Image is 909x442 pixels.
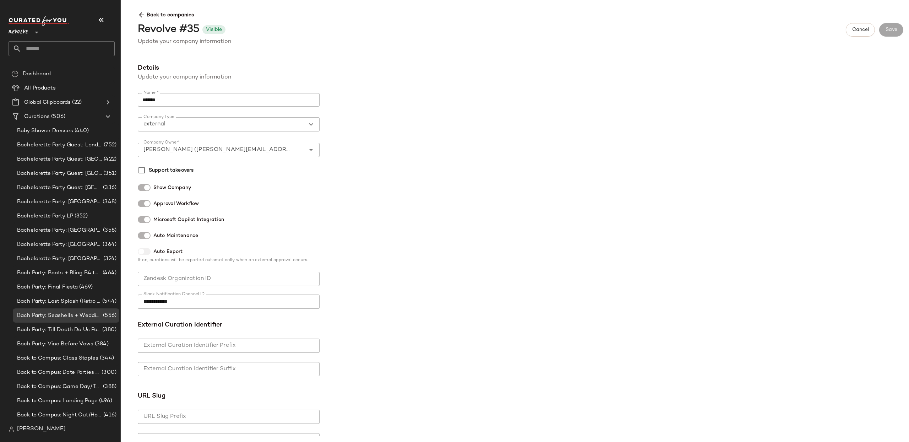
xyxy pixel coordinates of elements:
[17,212,73,220] span: Bachelorette Party LP
[138,258,365,263] div: If on, curations will be exported automatically when an external approval occurs.
[17,340,93,348] span: Bach Party: Vino Before Vows
[143,120,165,129] span: external
[102,169,116,178] span: (351)
[138,22,200,38] div: Revolve #35
[153,232,198,239] span: Auto Maintenance
[17,241,101,249] span: Bachelorette Party: [GEOGRAPHIC_DATA]
[102,226,116,235] span: (358)
[153,184,192,192] span: Show Company
[78,283,93,291] span: (469)
[73,212,88,220] span: (352)
[138,6,903,19] span: Back to companies
[307,146,315,154] i: Open
[17,312,102,320] span: Bach Party: Seashells + Wedding Bells
[138,38,903,46] div: Update your company information
[149,165,194,176] label: Support takeovers
[23,70,51,78] span: Dashboard
[846,23,875,37] button: Cancel
[100,368,116,377] span: (300)
[9,426,14,432] img: svg%3e
[101,241,116,249] span: (364)
[17,184,102,192] span: Bachelorette Party Guest: [GEOGRAPHIC_DATA]
[17,283,78,291] span: Bach Party: Final Fiesta
[102,141,116,149] span: (752)
[17,397,98,405] span: Back to Campus: Landing Page
[17,198,101,206] span: Bachelorette Party: [GEOGRAPHIC_DATA]
[153,248,183,255] span: Auto Export
[852,27,869,33] span: Cancel
[17,411,102,419] span: Back to Campus: Night Out/House Parties
[50,113,65,121] span: (506)
[17,155,102,163] span: Bachelorette Party Guest: [GEOGRAPHIC_DATA]
[11,70,18,77] img: svg%3e
[17,269,101,277] span: Bach Party: Boots + Bling B4 the Ring
[17,141,102,149] span: Bachelorette Party Guest: Landing Page
[101,269,116,277] span: (464)
[138,63,365,73] span: Details
[98,397,112,405] span: (496)
[138,391,365,401] span: URL Slug
[101,326,116,334] span: (380)
[138,73,365,82] div: Update your company information
[93,340,109,348] span: (384)
[153,200,199,207] span: Approval Workflow
[73,127,89,135] span: (440)
[98,354,114,362] span: (344)
[153,216,224,223] span: Microsoft Copilot Integration
[71,98,82,107] span: (22)
[17,297,101,306] span: Bach Party: Last Splash (Retro [GEOGRAPHIC_DATA])
[17,383,102,391] span: Back to Campus: Game Day/Tailgates
[17,255,102,263] span: Bachelorette Party: [GEOGRAPHIC_DATA]
[102,312,116,320] span: (556)
[17,226,102,235] span: Bachelorette Party: [GEOGRAPHIC_DATA]
[17,368,100,377] span: Back to Campus: Date Parties & Semi Formals
[102,255,116,263] span: (324)
[101,297,116,306] span: (544)
[17,127,73,135] span: Baby Shower Dresses
[24,98,71,107] span: Global Clipboards
[101,198,116,206] span: (348)
[17,354,98,362] span: Back to Campus: Class Staples
[24,84,56,92] span: All Products
[102,383,116,391] span: (388)
[17,425,66,433] span: [PERSON_NAME]
[9,16,69,26] img: cfy_white_logo.C9jOOHJF.svg
[9,24,28,37] span: Revolve
[24,113,50,121] span: Curations
[102,184,116,192] span: (336)
[206,26,222,33] div: Visible
[102,155,116,163] span: (422)
[102,411,116,419] span: (416)
[17,169,102,178] span: Bachelorette Party Guest: [GEOGRAPHIC_DATA]
[138,320,365,330] span: External Curation Identifier
[17,326,101,334] span: Bach Party: Till Death Do Us Party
